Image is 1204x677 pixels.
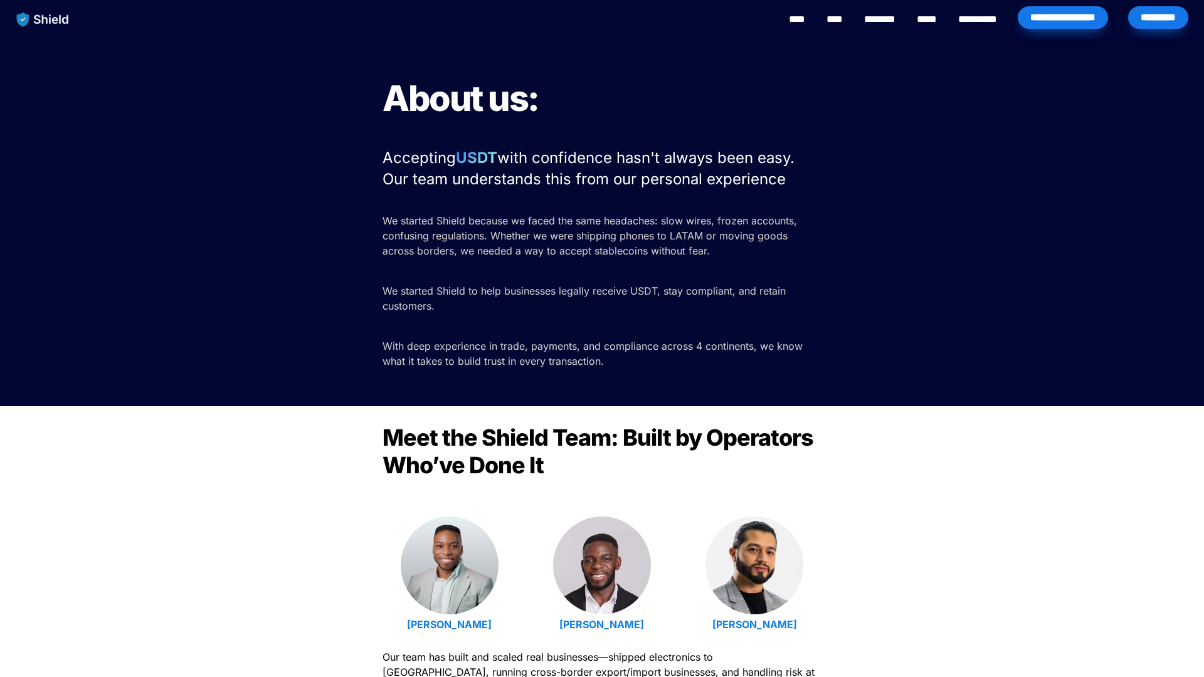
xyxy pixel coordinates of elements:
[383,77,539,120] span: About us:
[383,340,806,367] span: With deep experience in trade, payments, and compliance across 4 continents, we know what it take...
[383,424,818,479] span: Meet the Shield Team: Built by Operators Who’ve Done It
[383,214,800,257] span: We started Shield because we faced the same headaches: slow wires, frozen accounts, confusing reg...
[11,6,75,33] img: website logo
[383,149,799,188] span: with confidence hasn't always been easy. Our team understands this from our personal experience
[559,618,644,631] a: [PERSON_NAME]
[383,149,456,167] span: Accepting
[456,149,497,167] strong: USDT
[383,285,789,312] span: We started Shield to help businesses legally receive USDT, stay compliant, and retain customers.
[407,618,492,631] a: [PERSON_NAME]
[712,618,797,631] a: [PERSON_NAME]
